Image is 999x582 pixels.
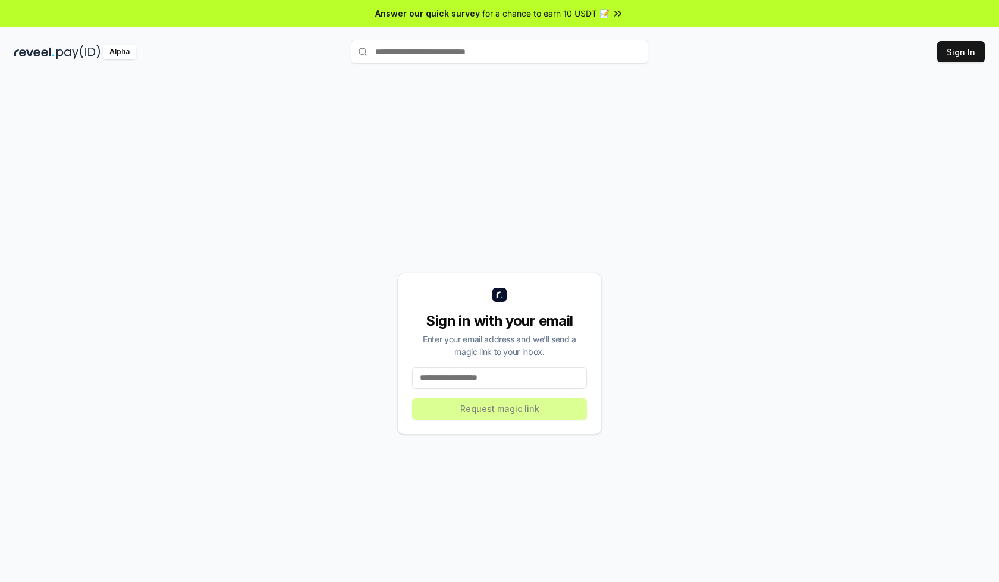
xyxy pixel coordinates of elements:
[482,7,610,20] span: for a chance to earn 10 USDT 📝
[937,41,985,62] button: Sign In
[412,312,587,331] div: Sign in with your email
[103,45,136,59] div: Alpha
[14,45,54,59] img: reveel_dark
[412,333,587,358] div: Enter your email address and we’ll send a magic link to your inbox.
[375,7,480,20] span: Answer our quick survey
[492,288,507,302] img: logo_small
[56,45,100,59] img: pay_id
